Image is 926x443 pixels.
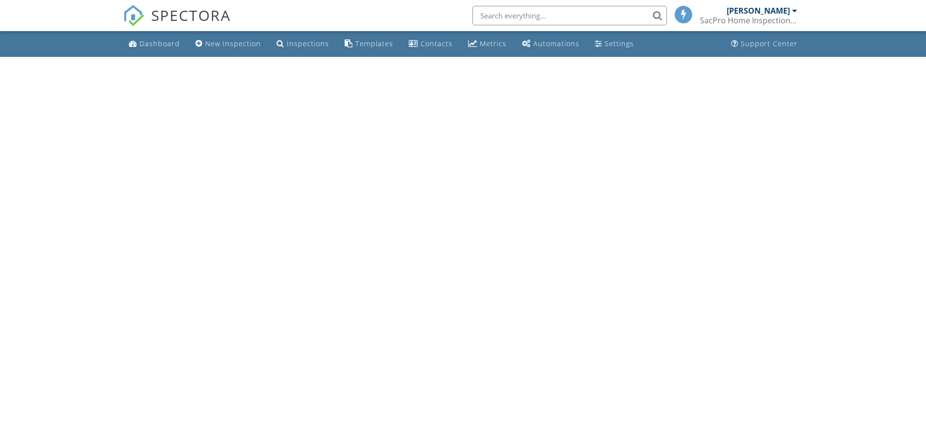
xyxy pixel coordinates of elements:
[140,39,180,48] div: Dashboard
[741,39,798,48] div: Support Center
[518,35,583,53] a: Automations (Basic)
[480,39,507,48] div: Metrics
[341,35,397,53] a: Templates
[123,13,231,34] a: SPECTORA
[727,6,790,16] div: [PERSON_NAME]
[355,39,393,48] div: Templates
[700,16,797,25] div: SacPro Home Inspections, Inc.
[533,39,579,48] div: Automations
[605,39,634,48] div: Settings
[287,39,329,48] div: Inspections
[123,5,144,26] img: The Best Home Inspection Software - Spectora
[472,6,667,25] input: Search everything...
[273,35,333,53] a: Inspections
[125,35,184,53] a: Dashboard
[405,35,456,53] a: Contacts
[192,35,265,53] a: New Inspection
[420,39,453,48] div: Contacts
[591,35,638,53] a: Settings
[151,5,231,25] span: SPECTORA
[205,39,261,48] div: New Inspection
[727,35,802,53] a: Support Center
[464,35,510,53] a: Metrics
